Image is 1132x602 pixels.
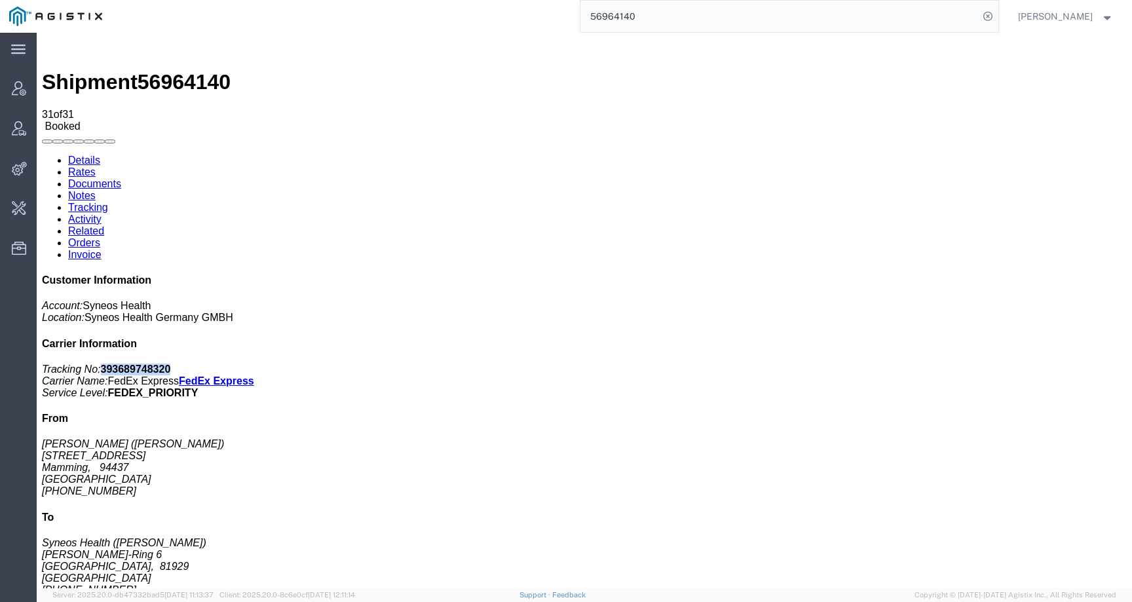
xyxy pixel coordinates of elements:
input: Search for shipment number, reference number [580,1,979,32]
span: [DATE] 11:13:37 [164,591,214,599]
button: [PERSON_NAME] [1017,9,1114,24]
iframe: FS Legacy Container [37,33,1132,588]
a: Support [519,591,552,599]
span: Client: 2025.20.0-8c6e0cf [219,591,355,599]
span: Kate Petrenko [1018,9,1093,24]
span: Server: 2025.20.0-db47332bad5 [52,591,214,599]
span: Copyright © [DATE]-[DATE] Agistix Inc., All Rights Reserved [915,590,1116,601]
span: [DATE] 12:11:14 [308,591,355,599]
a: Feedback [552,591,586,599]
img: logo [9,7,102,26]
